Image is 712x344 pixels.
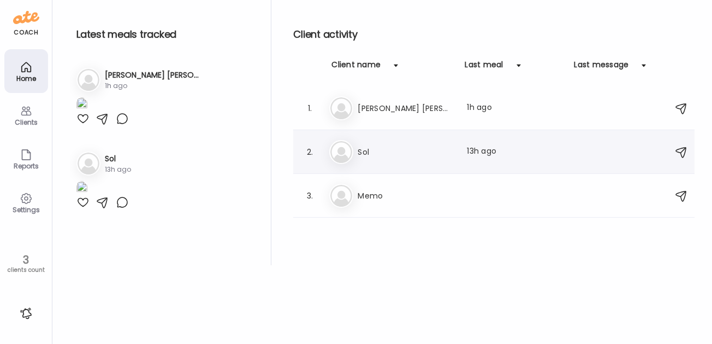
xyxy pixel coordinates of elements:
[358,145,454,159] h3: Sol
[7,206,46,213] div: Settings
[105,69,201,81] h3: [PERSON_NAME] [PERSON_NAME]
[76,97,87,112] img: images%2FH3jljs1ynsSRx0X0WS6MOEbyclV2%2F8nyxTUOcMz7cl5prvznc%2FVm8rEPOHIXS8rJdbZMda_1080
[467,102,563,115] div: 1h ago
[76,26,253,43] h2: Latest meals tracked
[330,185,352,207] img: bg-avatar-default.svg
[7,119,46,126] div: Clients
[467,145,563,159] div: 13h ago
[4,266,48,274] div: clients count
[76,181,87,196] img: images%2FCaN7Xl8iKDPK4Xvw81nyopC7Q993%2Fwq74gSiqkJUqztn04gdm%2FJ0pSjV3r83HPuS62JFOQ_1080
[293,26,695,43] h2: Client activity
[331,59,381,77] div: Client name
[330,141,352,163] img: bg-avatar-default.svg
[7,162,46,170] div: Reports
[358,102,454,115] h3: [PERSON_NAME] [PERSON_NAME]
[4,253,48,266] div: 3
[105,81,201,91] div: 1h ago
[7,75,46,82] div: Home
[330,97,352,119] img: bg-avatar-default.svg
[358,189,454,202] h3: Memo
[574,59,628,77] div: Last message
[105,165,131,174] div: 13h ago
[13,9,39,26] img: ate
[105,153,131,165] h3: Sol
[303,102,316,115] div: 1.
[78,69,99,91] img: bg-avatar-default.svg
[465,59,503,77] div: Last meal
[78,153,99,174] img: bg-avatar-default.svg
[303,189,316,202] div: 3.
[303,145,316,159] div: 2.
[14,28,38,37] div: coach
